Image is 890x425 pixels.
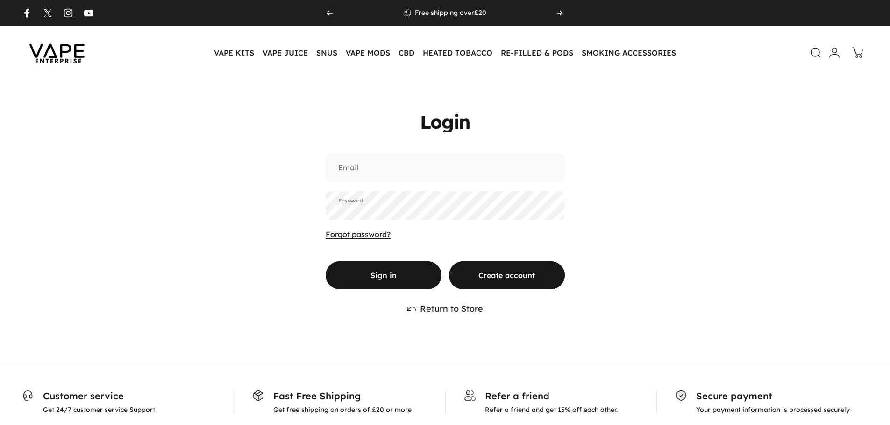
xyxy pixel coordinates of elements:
animate-element: Login [420,112,470,131]
summary: CBD [394,43,419,63]
summary: SNUS [312,43,342,63]
p: Get 24/7 customer service Support [43,405,155,414]
button: Sign in [326,261,441,289]
p: Your payment information is processed securely [696,405,850,414]
p: Customer service [43,390,155,402]
summary: VAPE KITS [210,43,258,63]
a: 0 items [847,42,868,63]
a: Return to Store [407,304,483,314]
summary: SMOKING ACCESSORIES [577,43,680,63]
summary: VAPE JUICE [258,43,312,63]
p: Fast Free Shipping [273,390,412,402]
p: Refer a friend [485,390,618,402]
a: Create account [449,261,565,289]
a: Forgot password? [326,230,391,239]
summary: VAPE MODS [342,43,394,63]
p: Free shipping over 20 [415,9,486,17]
strong: £ [474,8,478,17]
p: Secure payment [696,390,850,402]
p: Get free shipping on orders of £20 or more [273,405,412,414]
nav: Primary [210,43,680,63]
span: Return to Store [420,305,483,313]
summary: RE-FILLED & PODS [497,43,577,63]
summary: HEATED TOBACCO [419,43,497,63]
p: Refer a friend and get 15% off each other. [485,405,618,414]
img: Vape Enterprise [15,31,99,75]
